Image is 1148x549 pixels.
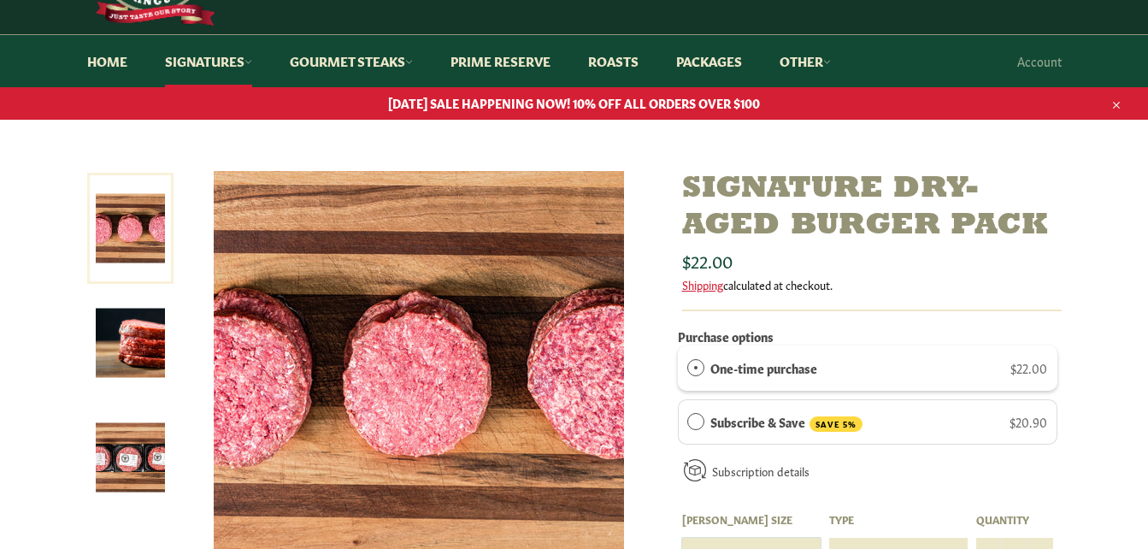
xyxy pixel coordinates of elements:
label: [PERSON_NAME] Size [682,512,821,527]
span: $22.00 [682,248,733,272]
span: $22.00 [1010,359,1047,376]
a: Home [70,35,144,87]
img: Signature Dry-Aged Burger Pack [96,423,165,493]
a: Shipping [682,276,723,292]
label: Quantity [976,512,1053,527]
span: $20.90 [1010,413,1047,430]
h1: Signature Dry-Aged Burger Pack [682,171,1062,245]
a: Other [762,35,848,87]
a: Prime Reserve [433,35,568,87]
a: Gourmet Steaks [273,35,430,87]
a: Signatures [148,35,269,87]
label: Subscribe & Save [710,412,862,433]
div: One-time purchase [687,358,704,377]
span: SAVE 5% [809,416,862,433]
label: Type [829,512,968,527]
label: Purchase options [678,328,774,345]
div: Subscribe & Save [687,412,704,431]
label: One-time purchase [710,358,817,377]
div: calculated at checkout. [682,277,1062,292]
img: Signature Dry-Aged Burger Pack [96,309,165,378]
a: Roasts [571,35,656,87]
a: Subscription details [712,463,809,479]
a: Packages [659,35,759,87]
a: Account [1009,36,1070,86]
